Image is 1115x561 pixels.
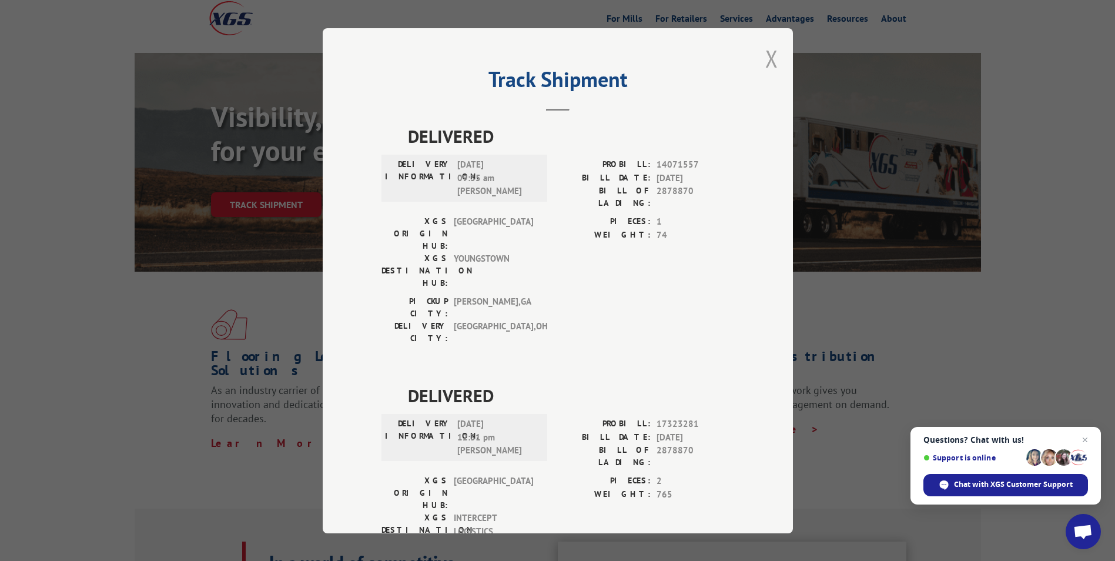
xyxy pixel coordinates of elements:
span: 17323281 [657,418,734,431]
label: DELIVERY INFORMATION: [385,418,451,458]
label: XGS DESTINATION HUB: [381,512,448,549]
span: YOUNGSTOWN [454,252,533,289]
span: [DATE] 09:35 am [PERSON_NAME] [457,158,537,198]
span: Questions? Chat with us! [923,435,1088,445]
label: BILL OF LADING: [558,185,651,209]
span: INTERCEPT LOGISTICS [454,512,533,549]
span: 1 [657,215,734,229]
span: DELIVERED [408,382,734,409]
label: PICKUP CITY: [381,295,448,320]
span: 2878870 [657,444,734,469]
label: PIECES: [558,475,651,488]
span: [PERSON_NAME] , GA [454,295,533,320]
span: 765 [657,487,734,501]
label: XGS ORIGIN HUB: [381,215,448,252]
div: Chat with XGS Customer Support [923,474,1088,496]
label: WEIGHT: [558,228,651,242]
button: Close modal [765,43,778,74]
label: PROBILL: [558,418,651,431]
span: [GEOGRAPHIC_DATA] [454,215,533,252]
label: DELIVERY CITY: [381,320,448,345]
span: [GEOGRAPHIC_DATA] , OH [454,320,533,345]
label: XGS ORIGIN HUB: [381,475,448,512]
label: BILL DATE: [558,171,651,185]
label: PIECES: [558,215,651,229]
span: [DATE] [657,171,734,185]
label: BILL OF LADING: [558,444,651,469]
span: [DATE] [657,430,734,444]
span: DELIVERED [408,123,734,149]
span: [GEOGRAPHIC_DATA] [454,475,533,512]
span: Chat with XGS Customer Support [954,479,1073,490]
label: XGS DESTINATION HUB: [381,252,448,289]
span: Close chat [1078,433,1092,447]
span: 2878870 [657,185,734,209]
div: Open chat [1066,514,1101,549]
label: WEIGHT: [558,487,651,501]
span: [DATE] 12:31 pm [PERSON_NAME] [457,418,537,458]
span: 74 [657,228,734,242]
span: Support is online [923,453,1022,462]
span: 2 [657,475,734,488]
span: 14071557 [657,158,734,172]
label: BILL DATE: [558,430,651,444]
label: PROBILL: [558,158,651,172]
h2: Track Shipment [381,71,734,93]
label: DELIVERY INFORMATION: [385,158,451,198]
